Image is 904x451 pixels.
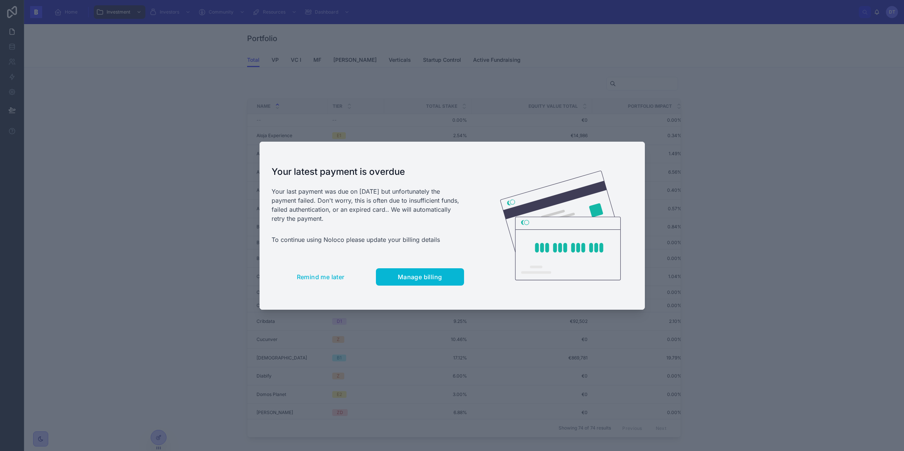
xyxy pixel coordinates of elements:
p: To continue using Noloco please update your billing details [272,235,464,244]
img: Credit card illustration [500,171,621,281]
span: Manage billing [398,273,442,281]
h1: Your latest payment is overdue [272,166,464,178]
p: Your last payment was due on [DATE] but unfortunately the payment failed. Don't worry, this is of... [272,187,464,223]
button: Remind me later [272,268,370,286]
span: Remind me later [297,273,345,281]
button: Manage billing [376,268,464,286]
